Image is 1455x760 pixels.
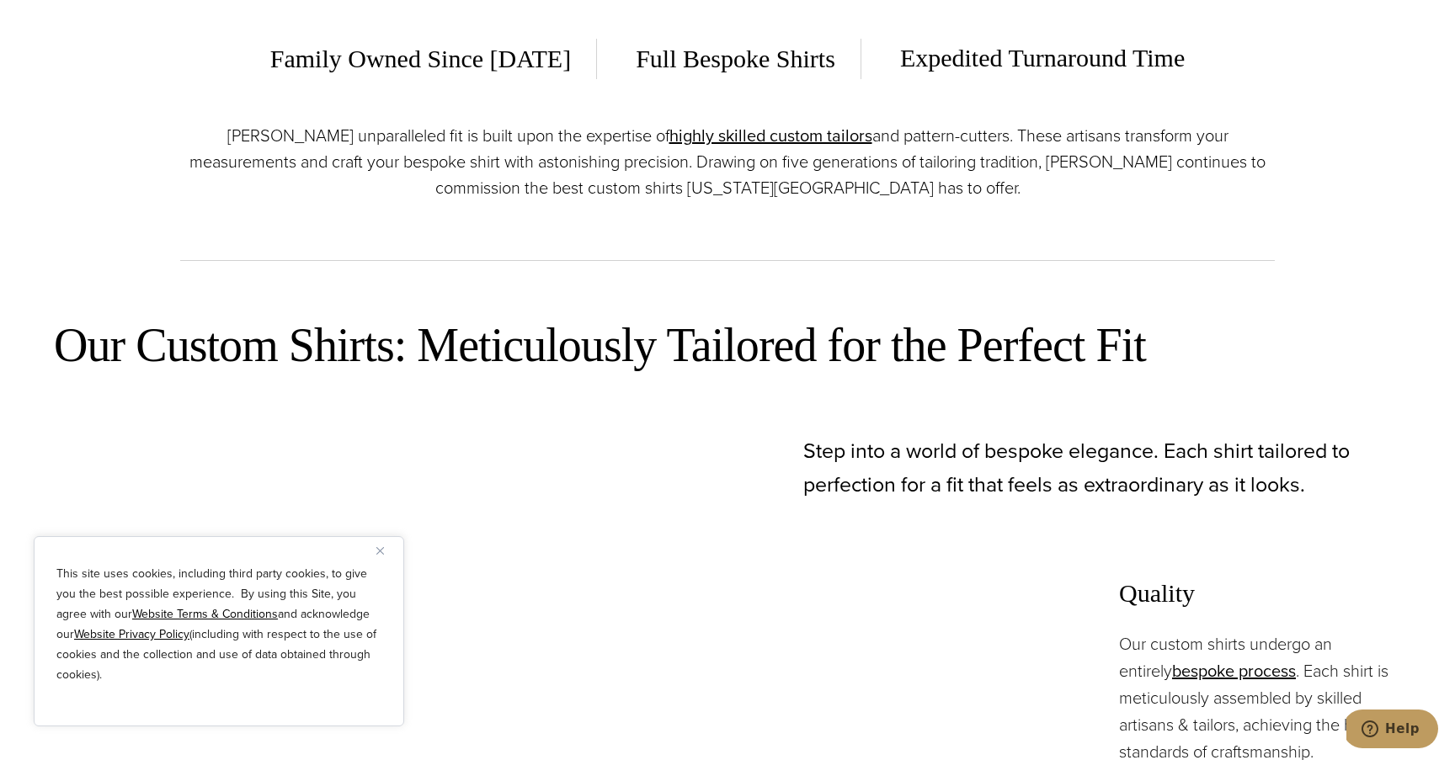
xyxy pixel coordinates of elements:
[376,540,397,561] button: Close
[1172,658,1296,683] a: bespoke process
[74,625,189,643] a: Website Privacy Policy
[180,123,1275,201] p: [PERSON_NAME] unparalleled fit is built upon the expertise of and pattern-cutters. These artisans...
[56,564,381,685] p: This site uses cookies, including third party cookies, to give you the best possible experience. ...
[1119,573,1401,614] span: Quality
[270,39,597,79] span: Family Owned Since [DATE]
[1346,710,1438,752] iframe: Opens a widget where you can chat to one of our agents
[875,38,1185,79] span: Expedited Turnaround Time
[376,547,384,555] img: Close
[54,316,1401,375] h2: Our Custom Shirts: Meticulously Tailored for the Perfect Fit
[610,39,861,79] span: Full Bespoke Shirts
[803,434,1401,502] p: Step into a world of bespoke elegance. Each shirt tailored to perfection for a fit that feels as ...
[669,123,872,148] a: highly skilled custom tailors
[132,605,278,623] a: Website Terms & Conditions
